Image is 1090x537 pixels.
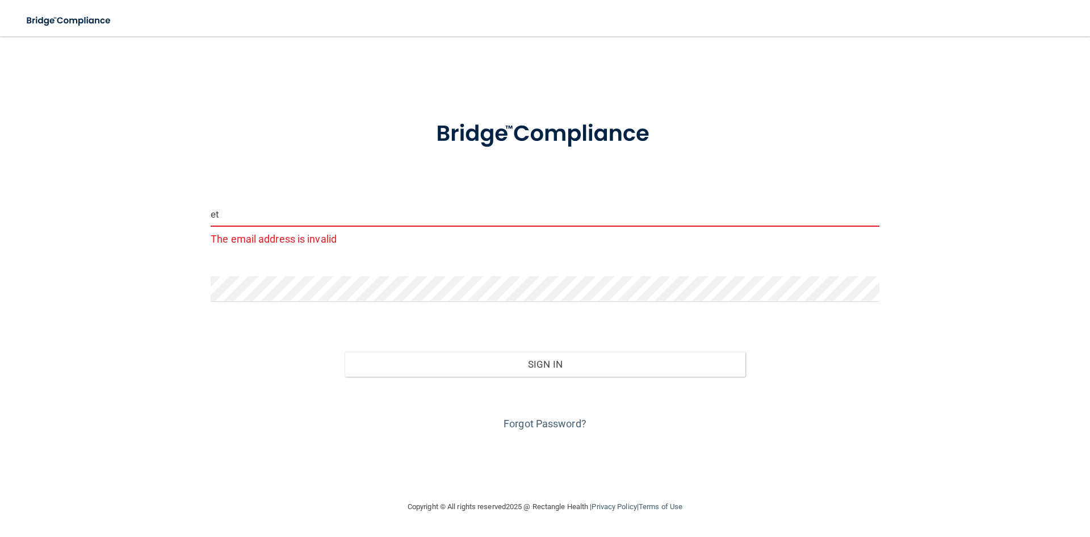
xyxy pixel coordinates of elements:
a: Forgot Password? [504,418,586,430]
img: bridge_compliance_login_screen.278c3ca4.svg [413,105,677,164]
p: The email address is invalid [211,230,879,248]
img: bridge_compliance_login_screen.278c3ca4.svg [17,9,121,32]
div: Copyright © All rights reserved 2025 @ Rectangle Health | | [338,489,752,525]
a: Terms of Use [639,502,682,511]
button: Sign In [345,352,746,377]
a: Privacy Policy [592,502,636,511]
input: Email [211,201,879,227]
